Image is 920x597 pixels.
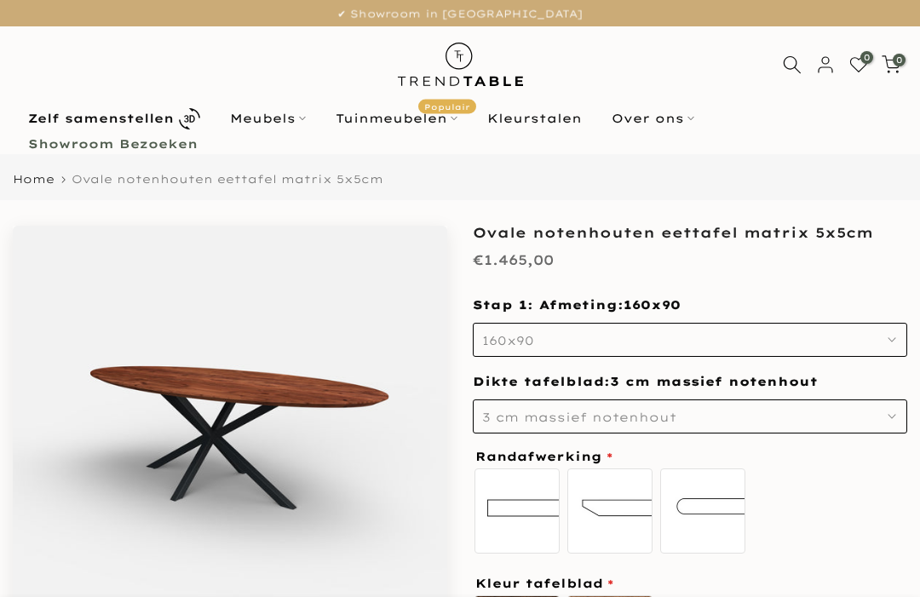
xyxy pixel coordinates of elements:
[2,510,87,595] iframe: toggle-frame
[473,374,818,389] span: Dikte tafelblad:
[13,134,212,154] a: Showroom Bezoeken
[72,172,383,186] span: Ovale notenhouten eettafel matrix 5x5cm
[13,174,55,185] a: Home
[624,297,681,314] span: 160x90
[475,451,612,462] span: Randafwerking
[473,399,907,433] button: 3 cm massief notenhout
[473,297,681,313] span: Stap 1: Afmeting:
[215,108,320,129] a: Meubels
[860,51,873,64] span: 0
[28,112,174,124] b: Zelf samenstellen
[610,374,818,391] span: 3 cm massief notenhout
[13,104,215,134] a: Zelf samenstellen
[28,138,198,150] b: Showroom Bezoeken
[418,100,476,114] span: Populair
[482,410,676,425] span: 3 cm massief notenhout
[473,248,554,273] div: €1.465,00
[475,577,613,589] span: Kleur tafelblad
[21,4,899,23] p: ✔ Showroom in [GEOGRAPHIC_DATA]
[320,108,472,129] a: TuinmeubelenPopulair
[893,54,906,66] span: 0
[473,226,907,239] h1: Ovale notenhouten eettafel matrix 5x5cm
[482,333,534,348] span: 160x90
[386,26,535,102] img: trend-table
[849,55,868,74] a: 0
[882,55,900,74] a: 0
[596,108,709,129] a: Over ons
[473,323,907,357] button: 160x90
[472,108,596,129] a: Kleurstalen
